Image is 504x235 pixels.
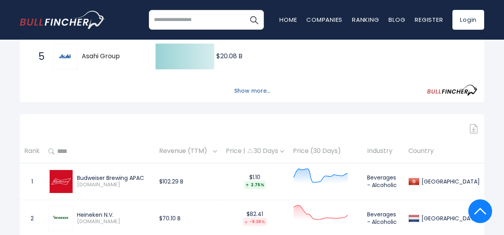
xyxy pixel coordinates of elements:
th: Price (30 Days) [289,140,363,163]
a: Go to homepage [20,11,105,29]
div: Price | 30 Days [226,147,284,155]
a: Blog [389,15,405,24]
div: Budweiser Brewing APAC [77,174,150,182]
div: $1.10 [226,174,284,189]
span: [DOMAIN_NAME] [77,218,150,225]
span: 5 [35,50,42,63]
th: Rank [20,140,44,163]
td: $102.29 B [155,163,221,200]
div: Heineken N.V. [77,211,150,218]
img: Asahi Group [54,50,77,62]
th: Industry [363,140,404,163]
button: Search [244,10,264,30]
img: 1876.HK.png [50,170,73,193]
div: 2.75% [244,181,266,189]
a: Login [452,10,484,30]
img: HEIA.AS.png [50,210,73,226]
div: -8.39% [243,218,267,226]
div: [GEOGRAPHIC_DATA] [419,178,480,185]
div: $82.41 [226,210,284,226]
td: Beverages - Alcoholic [363,163,404,200]
text: $20.08 B [216,52,242,61]
button: Show more... [229,84,275,97]
span: Revenue (TTM) [159,145,211,157]
span: Asahi Group [82,52,142,61]
div: [GEOGRAPHIC_DATA] [419,215,480,222]
a: Companies [306,15,342,24]
a: Register [415,15,443,24]
a: Ranking [352,15,379,24]
td: 1 [20,163,44,200]
img: bullfincher logo [20,11,105,29]
a: Home [279,15,297,24]
span: [DOMAIN_NAME] [77,182,150,188]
